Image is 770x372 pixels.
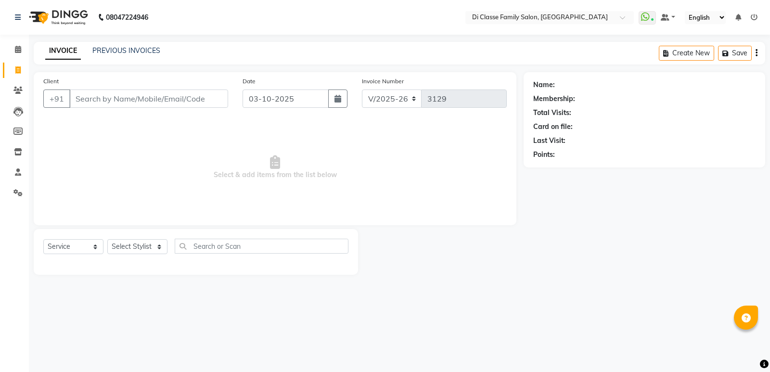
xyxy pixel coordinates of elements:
[362,77,404,86] label: Invoice Number
[533,136,565,146] div: Last Visit:
[106,4,148,31] b: 08047224946
[92,46,160,55] a: PREVIOUS INVOICES
[533,94,575,104] div: Membership:
[69,90,228,108] input: Search by Name/Mobile/Email/Code
[25,4,90,31] img: logo
[718,46,752,61] button: Save
[533,80,555,90] div: Name:
[533,122,573,132] div: Card on file:
[43,90,70,108] button: +91
[43,119,507,216] span: Select & add items from the list below
[533,150,555,160] div: Points:
[730,334,760,362] iframe: chat widget
[45,42,81,60] a: INVOICE
[43,77,59,86] label: Client
[533,108,571,118] div: Total Visits:
[243,77,256,86] label: Date
[175,239,348,254] input: Search or Scan
[659,46,714,61] button: Create New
